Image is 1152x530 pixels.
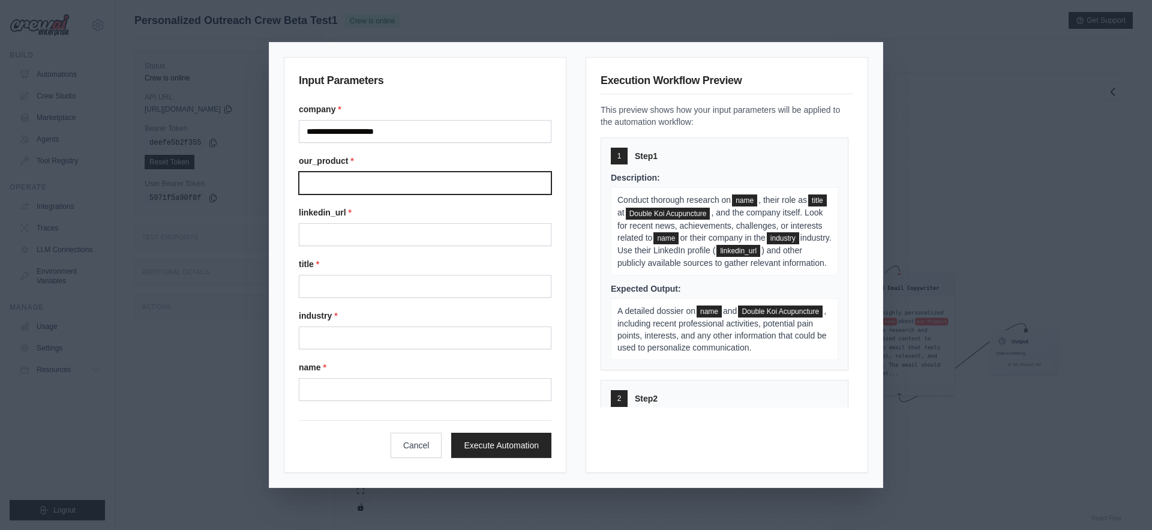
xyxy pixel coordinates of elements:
span: Description: [611,173,660,182]
p: This preview shows how your input parameters will be applied to the automation workflow: [601,104,853,128]
span: 1 [617,151,622,161]
span: or their company in the [680,233,765,242]
span: industry [767,232,799,244]
label: title [299,258,551,270]
span: name [697,306,722,318]
span: company [626,208,710,220]
span: name [732,194,757,206]
span: Expected Output: [611,284,681,294]
span: , their role as [758,195,807,205]
span: Conduct thorough research on [617,195,731,205]
button: Cancel [391,433,442,458]
span: Step 1 [635,150,658,162]
button: Execute Automation [451,433,551,458]
span: and [723,306,737,316]
label: company [299,103,551,115]
h3: Execution Workflow Preview [601,72,853,94]
span: industry. Use their LinkedIn profile ( [617,233,832,255]
span: linkedin_url [716,245,760,257]
span: , and the company itself. Look for recent news, achievements, challenges, or interests related to [617,208,823,242]
span: Step 2 [635,393,658,405]
label: linkedin_url [299,206,551,218]
label: name [299,361,551,373]
span: A detailed dossier on [617,306,695,316]
iframe: Chat Widget [1092,472,1152,530]
h3: Input Parameters [299,72,551,94]
span: company [738,306,823,318]
span: name [653,232,679,244]
label: our_product [299,155,551,167]
label: industry [299,310,551,322]
span: title [808,194,827,206]
span: 2 [617,394,622,403]
span: at [617,208,625,217]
